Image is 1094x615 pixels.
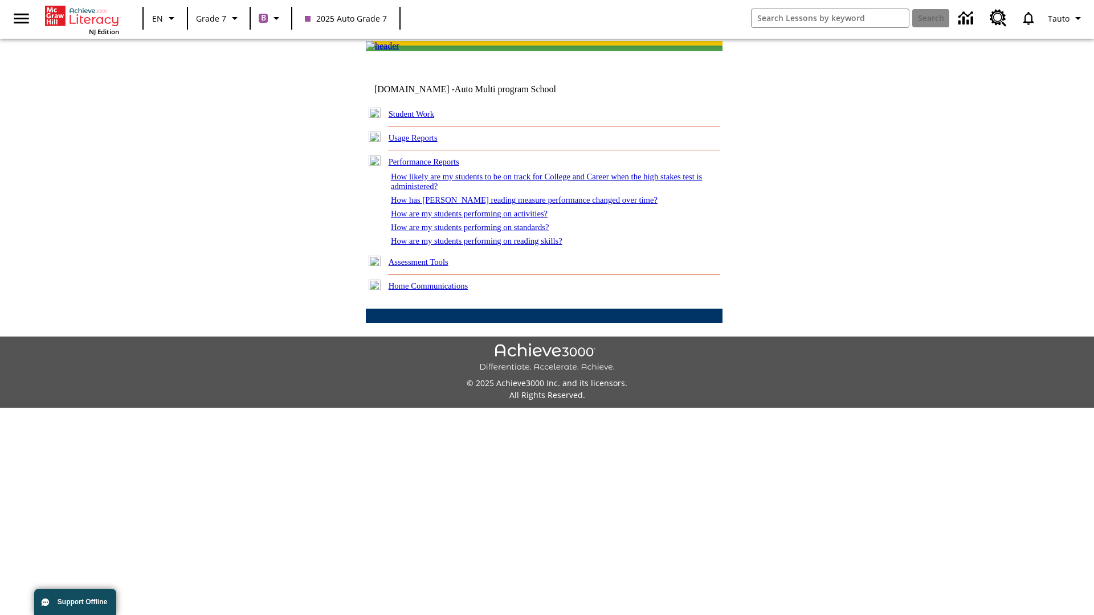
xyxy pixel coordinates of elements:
[5,2,38,35] button: Open side menu
[369,108,381,118] img: plus.gif
[389,157,459,166] a: Performance Reports
[152,13,163,24] span: EN
[389,281,468,290] a: Home Communications
[391,172,702,191] a: How likely are my students to be on track for College and Career when the high stakes test is adm...
[391,195,658,204] a: How has [PERSON_NAME] reading measure performance changed over time?
[1014,3,1043,33] a: Notifications
[305,13,387,24] span: 2025 Auto Grade 7
[58,598,107,606] span: Support Offline
[374,84,584,95] td: [DOMAIN_NAME] -
[369,280,381,290] img: plus.gif
[455,84,556,94] nobr: Auto Multi program School
[1048,13,1069,24] span: Tauto
[983,3,1014,34] a: Resource Center, Will open in new tab
[366,41,399,51] img: header
[89,27,119,36] span: NJ Edition
[391,209,548,218] a: How are my students performing on activities?
[952,3,983,34] a: Data Center
[191,8,246,28] button: Grade: Grade 7, Select a grade
[261,11,266,25] span: B
[389,257,448,266] a: Assessment Tools
[479,343,615,372] img: Achieve3000 Differentiate Accelerate Achieve
[389,109,434,118] a: Student Work
[45,3,119,36] div: Home
[391,223,549,232] a: How are my students performing on standards?
[391,236,562,245] a: How are my students performing on reading skills?
[389,133,438,142] a: Usage Reports
[752,9,909,27] input: search field
[369,256,381,266] img: plus.gif
[147,8,183,28] button: Language: EN, Select a language
[1043,8,1089,28] button: Profile/Settings
[196,13,226,24] span: Grade 7
[369,132,381,142] img: plus.gif
[34,589,116,615] button: Support Offline
[254,8,288,28] button: Boost Class color is purple. Change class color
[369,155,381,166] img: minus.gif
